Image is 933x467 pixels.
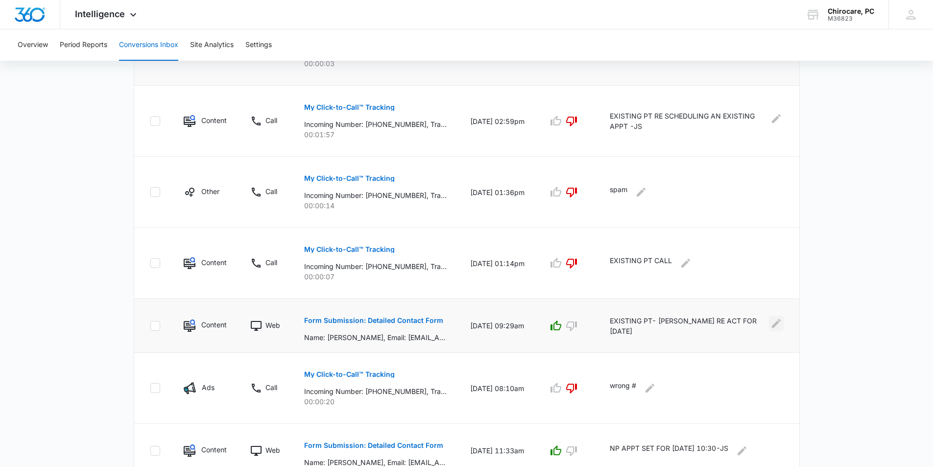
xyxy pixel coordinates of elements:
[304,238,395,261] button: My Click-to-Call™ Tracking
[304,246,395,253] p: My Click-to-Call™ Tracking
[304,119,447,129] p: Incoming Number: [PHONE_NUMBER], Tracking Number: [PHONE_NUMBER], Ring To: [PHONE_NUMBER], Caller...
[265,445,280,455] p: Web
[119,29,178,61] button: Conversions Inbox
[201,115,227,125] p: Content
[18,29,48,61] button: Overview
[265,115,277,125] p: Call
[304,309,443,332] button: Form Submission: Detailed Contact Form
[304,317,443,324] p: Form Submission: Detailed Contact Form
[201,320,227,330] p: Content
[304,396,447,407] p: 00:00:20
[265,320,280,330] p: Web
[202,382,215,393] p: Ads
[265,186,277,197] p: Call
[734,443,750,459] button: Edit Comments
[304,371,395,378] p: My Click-to-Call™ Tracking
[304,261,447,271] p: Incoming Number: [PHONE_NUMBER], Tracking Number: [PHONE_NUMBER], Ring To: [PHONE_NUMBER], Caller...
[201,444,227,455] p: Content
[304,363,395,386] button: My Click-to-Call™ Tracking
[678,255,694,271] button: Edit Comments
[265,257,277,268] p: Call
[458,299,536,353] td: [DATE] 09:29am
[769,316,783,331] button: Edit Comments
[304,200,447,211] p: 00:00:14
[642,380,658,396] button: Edit Comments
[265,382,277,393] p: Call
[769,111,784,126] button: Edit Comments
[610,255,672,271] p: EXISTING PT CALL
[304,434,443,457] button: Form Submission: Detailed Contact Form
[304,58,447,69] p: 00:00:03
[828,7,874,15] div: account name
[245,29,272,61] button: Settings
[304,190,447,200] p: Incoming Number: [PHONE_NUMBER], Tracking Number: [PHONE_NUMBER], Ring To: [PHONE_NUMBER], Caller...
[304,96,395,119] button: My Click-to-Call™ Tracking
[201,257,227,268] p: Content
[304,104,395,111] p: My Click-to-Call™ Tracking
[610,184,627,200] p: spam
[458,157,536,228] td: [DATE] 01:36pm
[610,443,728,459] p: NP APPT SET FOR [DATE] 10:30-JS
[458,353,536,424] td: [DATE] 08:10am
[304,332,447,343] p: Name: [PERSON_NAME], Email: [EMAIL_ADDRESS][DOMAIN_NAME], Phone: [PHONE_NUMBER], What can we help...
[304,167,395,190] button: My Click-to-Call™ Tracking
[201,186,219,197] p: Other
[75,9,125,19] span: Intelligence
[190,29,234,61] button: Site Analytics
[633,184,649,200] button: Edit Comments
[304,271,447,282] p: 00:00:07
[304,442,443,449] p: Form Submission: Detailed Contact Form
[458,228,536,299] td: [DATE] 01:14pm
[828,15,874,22] div: account id
[610,316,763,336] p: EXISTING PT- [PERSON_NAME] RE ACT FOR [DATE]
[304,386,447,396] p: Incoming Number: [PHONE_NUMBER], Tracking Number: [PHONE_NUMBER], Ring To: [PHONE_NUMBER], Caller...
[610,111,764,131] p: EXISTING PT RE SCHEDULING AN EXISTING APPT -JS
[458,86,536,157] td: [DATE] 02:59pm
[60,29,107,61] button: Period Reports
[610,380,636,396] p: wrong #
[304,129,447,140] p: 00:01:57
[304,175,395,182] p: My Click-to-Call™ Tracking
